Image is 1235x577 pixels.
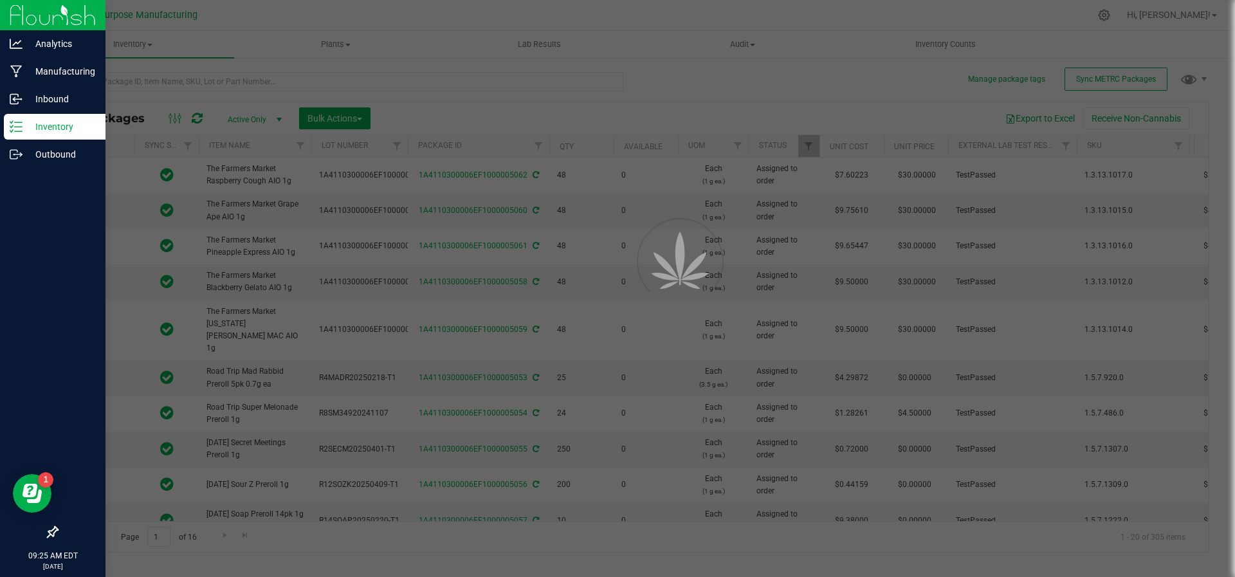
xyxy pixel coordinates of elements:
p: Analytics [23,36,100,51]
inline-svg: Analytics [10,37,23,50]
p: Inbound [23,91,100,107]
p: Inventory [23,119,100,134]
p: Outbound [23,147,100,162]
inline-svg: Manufacturing [10,65,23,78]
iframe: Resource center [13,474,51,513]
inline-svg: Inventory [10,120,23,133]
inline-svg: Outbound [10,148,23,161]
iframe: Resource center unread badge [38,472,53,488]
p: 09:25 AM EDT [6,550,100,562]
inline-svg: Inbound [10,93,23,105]
p: [DATE] [6,562,100,571]
p: Manufacturing [23,64,100,79]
